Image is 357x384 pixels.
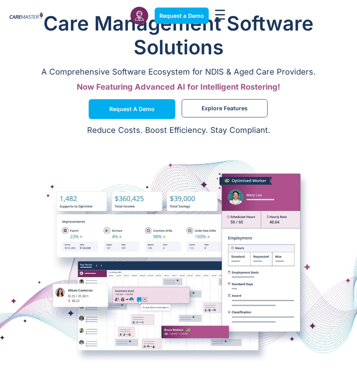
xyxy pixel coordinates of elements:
a: Explore Features [182,99,268,117]
span: Now Featuring Advanced AI for Intelligent Rostering! [77,82,280,92]
p: Reduce Costs. Boost Efficiency. Stay Compliant. [5,125,352,135]
span: Explore Features [202,106,248,110]
a: Request a Demo [155,8,209,24]
span: Request a Demo [109,107,155,111]
img: CareMaster Logo [10,12,43,20]
span: Request a Demo [159,12,204,19]
div: Menu Toggle [215,10,225,21]
h1: Care Management Software Solutions [8,12,349,59]
p: A Comprehensive Software Ecosystem for NDIS & Aged Care Providers. [8,67,349,77]
a: Request a Demo [89,99,175,119]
